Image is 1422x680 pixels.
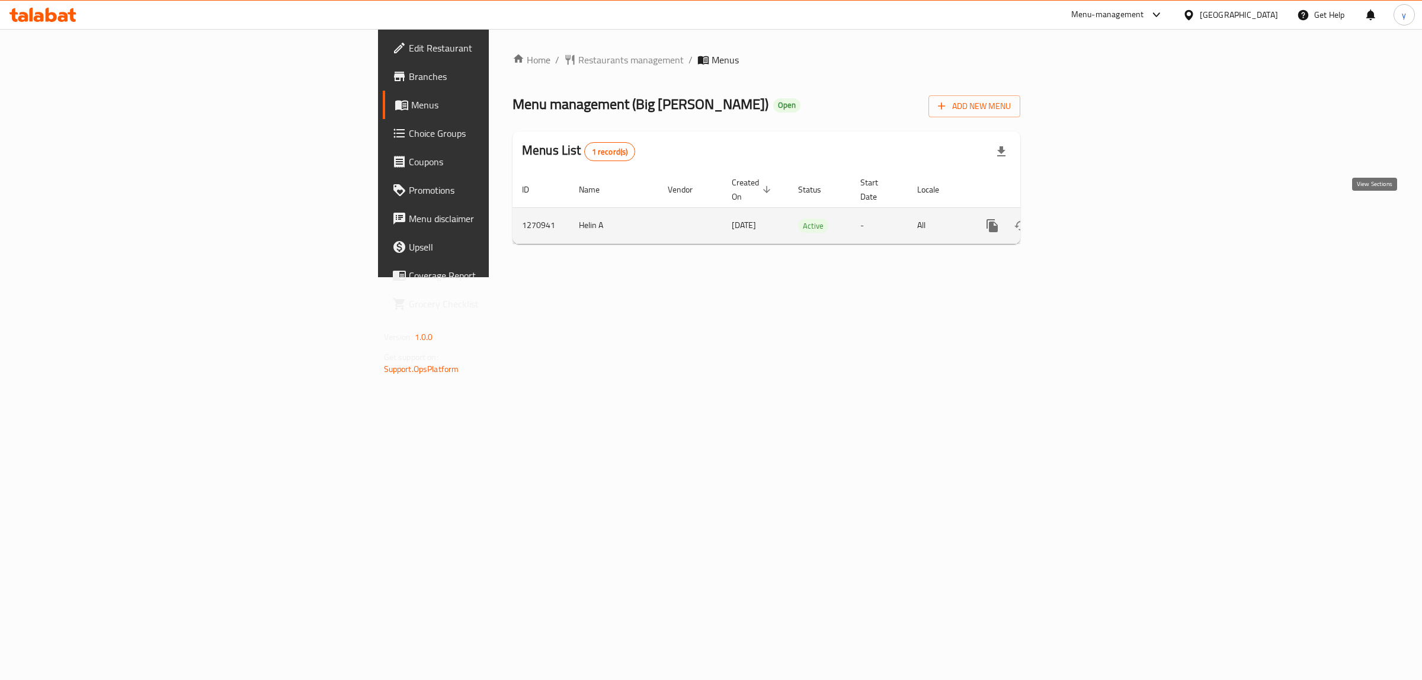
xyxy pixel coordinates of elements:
[773,100,800,110] span: Open
[409,240,606,254] span: Upsell
[384,349,438,365] span: Get support on:
[409,155,606,169] span: Coupons
[513,91,768,117] span: Menu management ( Big [PERSON_NAME] )
[513,53,1020,67] nav: breadcrumb
[522,142,635,161] h2: Menus List
[584,142,636,161] div: Total records count
[798,182,837,197] span: Status
[383,62,616,91] a: Branches
[383,233,616,261] a: Upsell
[798,219,828,233] span: Active
[668,182,708,197] span: Vendor
[415,329,433,345] span: 1.0.0
[1200,8,1278,21] div: [GEOGRAPHIC_DATA]
[384,361,459,377] a: Support.OpsPlatform
[513,172,1101,244] table: enhanced table
[908,207,969,243] td: All
[688,53,693,67] li: /
[978,211,1007,240] button: more
[1071,8,1144,22] div: Menu-management
[851,207,908,243] td: -
[383,290,616,318] a: Grocery Checklist
[383,119,616,147] a: Choice Groups
[928,95,1020,117] button: Add New Menu
[409,297,606,311] span: Grocery Checklist
[383,176,616,204] a: Promotions
[917,182,955,197] span: Locale
[564,53,684,67] a: Restaurants management
[383,34,616,62] a: Edit Restaurant
[383,261,616,290] a: Coverage Report
[409,211,606,226] span: Menu disclaimer
[522,182,545,197] span: ID
[409,268,606,283] span: Coverage Report
[712,53,739,67] span: Menus
[969,172,1101,208] th: Actions
[938,99,1011,114] span: Add New Menu
[409,126,606,140] span: Choice Groups
[732,217,756,233] span: [DATE]
[773,98,800,113] div: Open
[585,146,635,158] span: 1 record(s)
[383,147,616,176] a: Coupons
[409,69,606,84] span: Branches
[987,137,1016,166] div: Export file
[578,53,684,67] span: Restaurants management
[383,91,616,119] a: Menus
[384,329,413,345] span: Version:
[1402,8,1406,21] span: y
[411,98,606,112] span: Menus
[732,175,774,204] span: Created On
[409,41,606,55] span: Edit Restaurant
[1007,211,1035,240] button: Change Status
[409,183,606,197] span: Promotions
[579,182,615,197] span: Name
[860,175,893,204] span: Start Date
[383,204,616,233] a: Menu disclaimer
